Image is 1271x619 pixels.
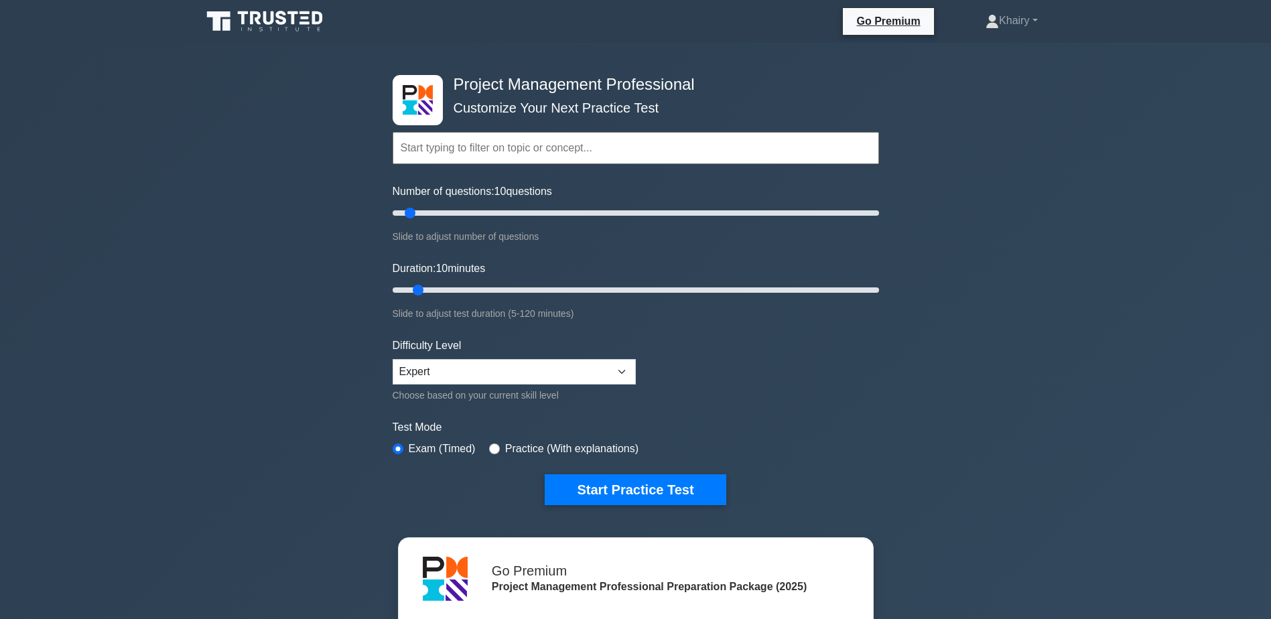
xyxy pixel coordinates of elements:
div: Slide to adjust test duration (5-120 minutes) [393,305,879,322]
label: Duration: minutes [393,261,486,277]
input: Start typing to filter on topic or concept... [393,132,879,164]
h4: Project Management Professional [448,75,813,94]
a: Go Premium [848,13,928,29]
label: Exam (Timed) [409,441,476,457]
div: Choose based on your current skill level [393,387,636,403]
span: 10 [436,263,448,274]
label: Practice (With explanations) [505,441,639,457]
label: Difficulty Level [393,338,462,354]
span: 10 [494,186,507,197]
label: Test Mode [393,419,879,435]
a: Khairy [953,7,1069,34]
label: Number of questions: questions [393,184,552,200]
button: Start Practice Test [545,474,726,505]
div: Slide to adjust number of questions [393,228,879,245]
